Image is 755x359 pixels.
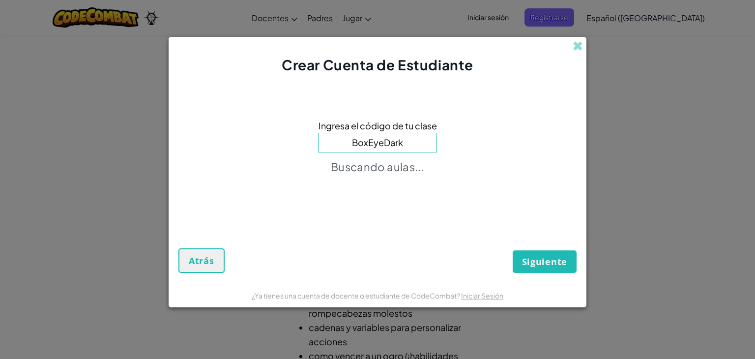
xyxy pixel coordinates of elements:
a: Iniciar Sesión [461,291,503,300]
span: Crear Cuenta de Estudiante [282,56,473,73]
span: Atrás [189,255,214,267]
span: ¿Ya tienes una cuenta de docente o estudiante de CodeCombat? [252,291,461,300]
button: Siguiente [513,250,577,273]
span: Siguiente [522,256,567,268]
button: Atrás [178,248,225,273]
span: Ingresa el código de tu clase [319,119,437,133]
p: Buscando aulas... [331,160,424,174]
